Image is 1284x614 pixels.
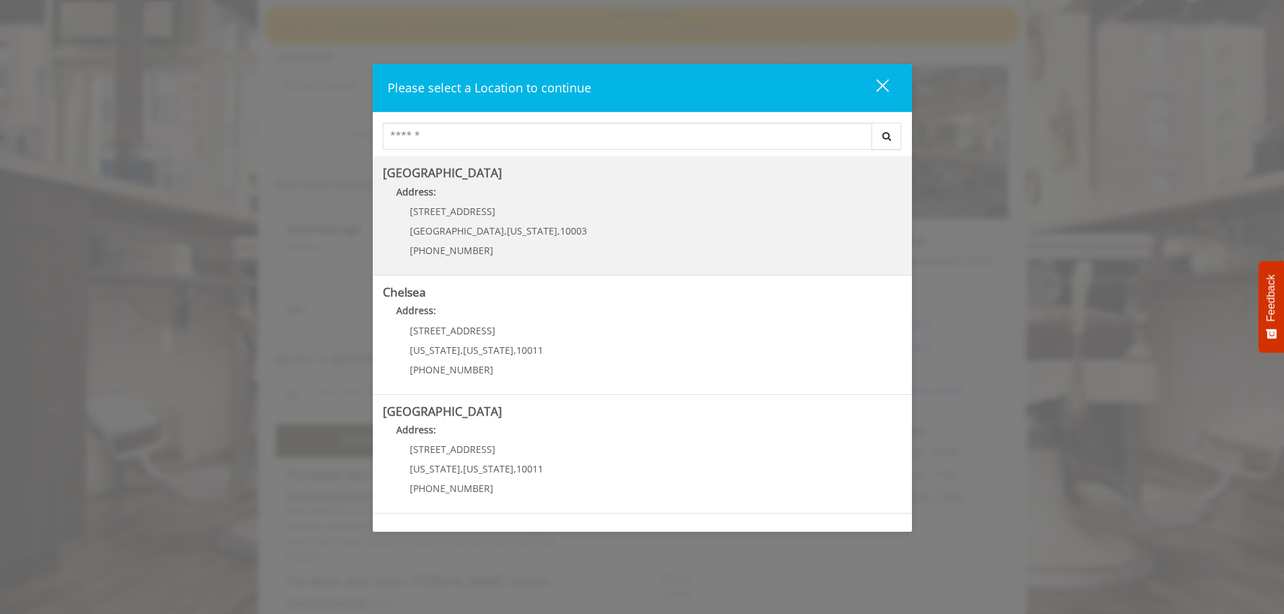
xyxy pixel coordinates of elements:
[410,482,493,495] span: [PHONE_NUMBER]
[557,224,560,237] span: ,
[410,244,493,257] span: [PHONE_NUMBER]
[560,224,587,237] span: 10003
[460,462,463,475] span: ,
[396,185,436,198] b: Address:
[861,78,888,98] div: close dialog
[1265,274,1277,321] span: Feedback
[410,462,460,475] span: [US_STATE]
[463,344,514,357] span: [US_STATE]
[514,344,516,357] span: ,
[410,224,504,237] span: [GEOGRAPHIC_DATA]
[463,462,514,475] span: [US_STATE]
[851,74,897,102] button: close dialog
[410,205,495,218] span: [STREET_ADDRESS]
[516,462,543,475] span: 10011
[1258,261,1284,352] button: Feedback - Show survey
[383,284,426,300] b: Chelsea
[383,522,425,538] b: Flatiron
[410,324,495,337] span: [STREET_ADDRESS]
[383,123,902,156] div: Center Select
[388,80,591,96] span: Please select a Location to continue
[383,164,502,181] b: [GEOGRAPHIC_DATA]
[410,344,460,357] span: [US_STATE]
[504,224,507,237] span: ,
[516,344,543,357] span: 10011
[396,423,436,436] b: Address:
[410,443,495,456] span: [STREET_ADDRESS]
[383,403,502,419] b: [GEOGRAPHIC_DATA]
[460,344,463,357] span: ,
[507,224,557,237] span: [US_STATE]
[396,304,436,317] b: Address:
[879,131,894,141] i: Search button
[383,123,872,150] input: Search Center
[514,462,516,475] span: ,
[410,363,493,376] span: [PHONE_NUMBER]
